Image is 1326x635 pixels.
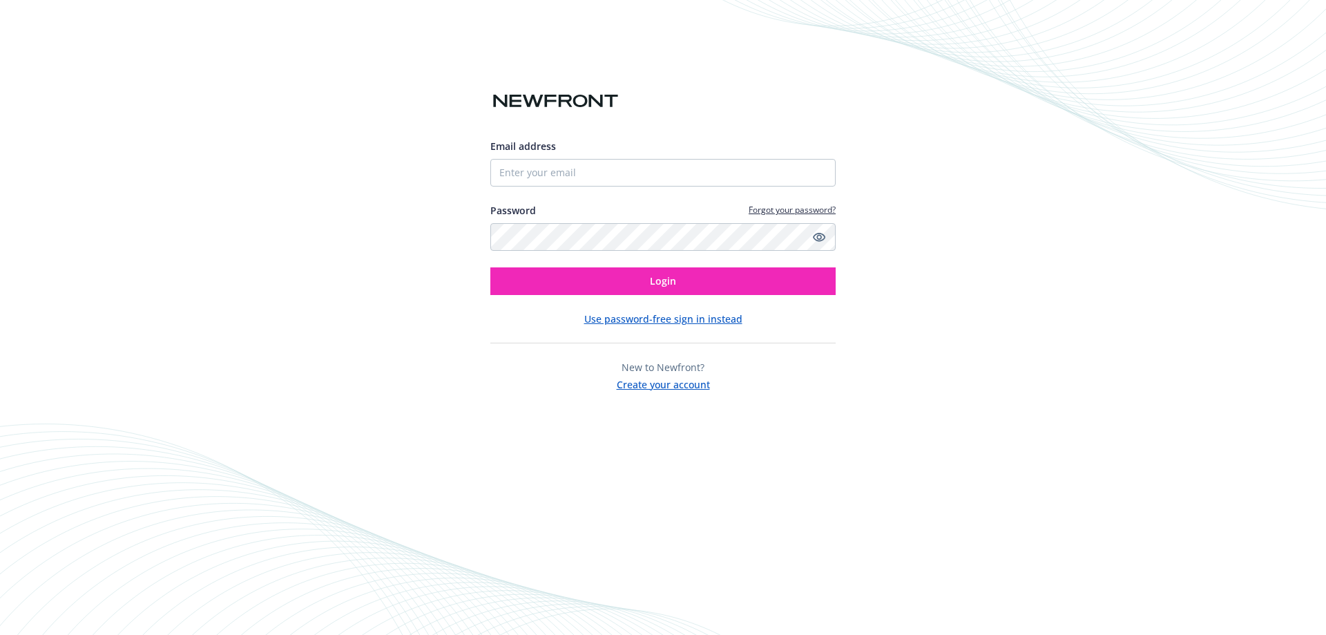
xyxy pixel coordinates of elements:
[749,204,836,216] a: Forgot your password?
[490,159,836,187] input: Enter your email
[490,89,621,113] img: Newfront logo
[490,203,536,218] label: Password
[650,274,676,287] span: Login
[584,312,742,326] button: Use password-free sign in instead
[490,140,556,153] span: Email address
[617,375,710,392] button: Create your account
[490,223,836,251] input: Enter your password
[490,267,836,295] button: Login
[811,229,827,245] a: Show password
[622,361,704,374] span: New to Newfront?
